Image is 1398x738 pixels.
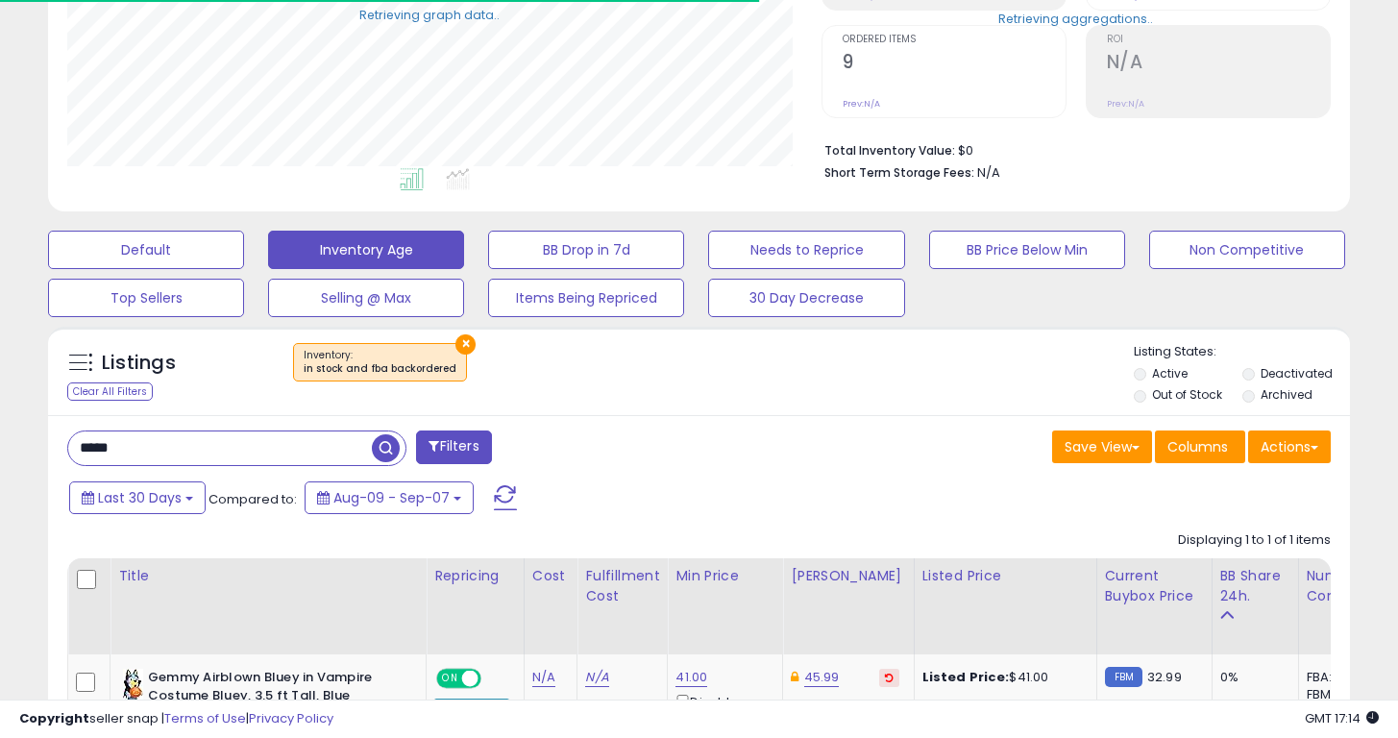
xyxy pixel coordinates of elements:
[19,709,89,727] strong: Copyright
[69,481,206,514] button: Last 30 Days
[434,699,509,716] div: Amazon AI *
[434,566,516,586] div: Repricing
[488,279,684,317] button: Items Being Repriced
[532,668,555,687] a: N/A
[791,566,905,586] div: [PERSON_NAME]
[1152,365,1188,381] label: Active
[708,279,904,317] button: 30 Day Decrease
[1307,686,1370,703] div: FBM: 16
[1305,709,1379,727] span: 2025-10-8 17:14 GMT
[359,6,500,23] div: Retrieving graph data..
[98,488,182,507] span: Last 30 Days
[478,671,509,687] span: OFF
[532,566,570,586] div: Cost
[333,488,450,507] span: Aug-09 - Sep-07
[67,382,153,401] div: Clear All Filters
[1220,669,1284,686] div: 0%
[1152,386,1222,403] label: Out of Stock
[102,350,176,377] h5: Listings
[268,231,464,269] button: Inventory Age
[1134,343,1350,361] p: Listing States:
[1307,566,1377,606] div: Num of Comp.
[922,668,1010,686] b: Listed Price:
[123,669,143,707] img: 41-DDdhbU5L._SL40_.jpg
[675,668,707,687] a: 41.00
[148,669,381,709] b: Gemmy Airblown Bluey in Vampire Costume Bluey, 3.5 ft Tall, Blue
[1307,669,1370,686] div: FBA: 3
[268,279,464,317] button: Selling @ Max
[1220,566,1290,606] div: BB Share 24h.
[19,710,333,728] div: seller snap | |
[488,231,684,269] button: BB Drop in 7d
[1261,386,1312,403] label: Archived
[922,566,1089,586] div: Listed Price
[1167,437,1228,456] span: Columns
[675,566,774,586] div: Min Price
[585,668,608,687] a: N/A
[304,348,456,377] span: Inventory :
[1149,231,1345,269] button: Non Competitive
[416,430,491,464] button: Filters
[305,481,474,514] button: Aug-09 - Sep-07
[1155,430,1245,463] button: Columns
[304,362,456,376] div: in stock and fba backordered
[118,566,418,586] div: Title
[164,709,246,727] a: Terms of Use
[804,668,840,687] a: 45.99
[708,231,904,269] button: Needs to Reprice
[1105,566,1204,606] div: Current Buybox Price
[249,709,333,727] a: Privacy Policy
[585,566,659,606] div: Fulfillment Cost
[455,334,476,355] button: ×
[1261,365,1333,381] label: Deactivated
[1147,668,1182,686] span: 32.99
[1105,667,1142,687] small: FBM
[998,10,1153,27] div: Retrieving aggregations..
[48,279,244,317] button: Top Sellers
[48,231,244,269] button: Default
[208,490,297,508] span: Compared to:
[1248,430,1331,463] button: Actions
[1178,531,1331,550] div: Displaying 1 to 1 of 1 items
[438,671,462,687] span: ON
[929,231,1125,269] button: BB Price Below Min
[1052,430,1152,463] button: Save View
[922,669,1082,686] div: $41.00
